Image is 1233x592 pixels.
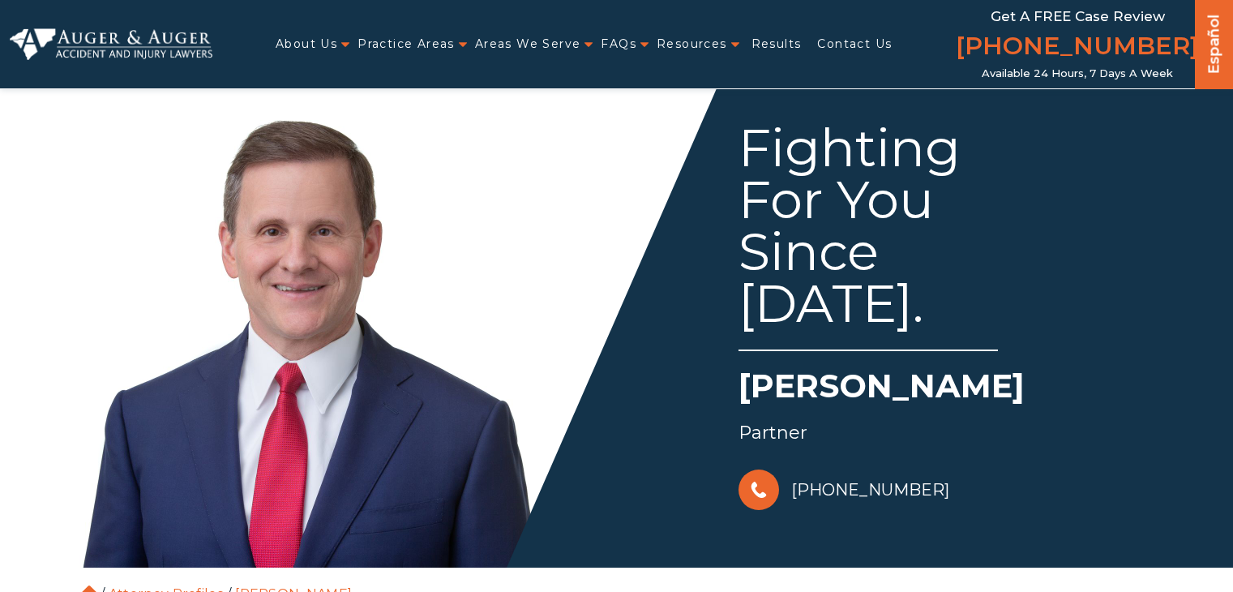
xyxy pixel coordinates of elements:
[817,28,892,61] a: Contact Us
[657,28,727,61] a: Resources
[982,67,1173,80] span: Available 24 Hours, 7 Days a Week
[991,8,1165,24] span: Get a FREE Case Review
[276,28,337,61] a: About Us
[739,363,1158,417] h1: [PERSON_NAME]
[601,28,636,61] a: FAQs
[475,28,581,61] a: Areas We Serve
[357,28,455,61] a: Practice Areas
[66,81,552,568] img: Herbert Auger
[751,28,802,61] a: Results
[739,465,949,514] a: [PHONE_NUMBER]
[739,417,1158,449] div: Partner
[739,122,998,351] div: Fighting For You Since [DATE].
[956,28,1199,67] a: [PHONE_NUMBER]
[10,28,212,59] img: Auger & Auger Accident and Injury Lawyers Logo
